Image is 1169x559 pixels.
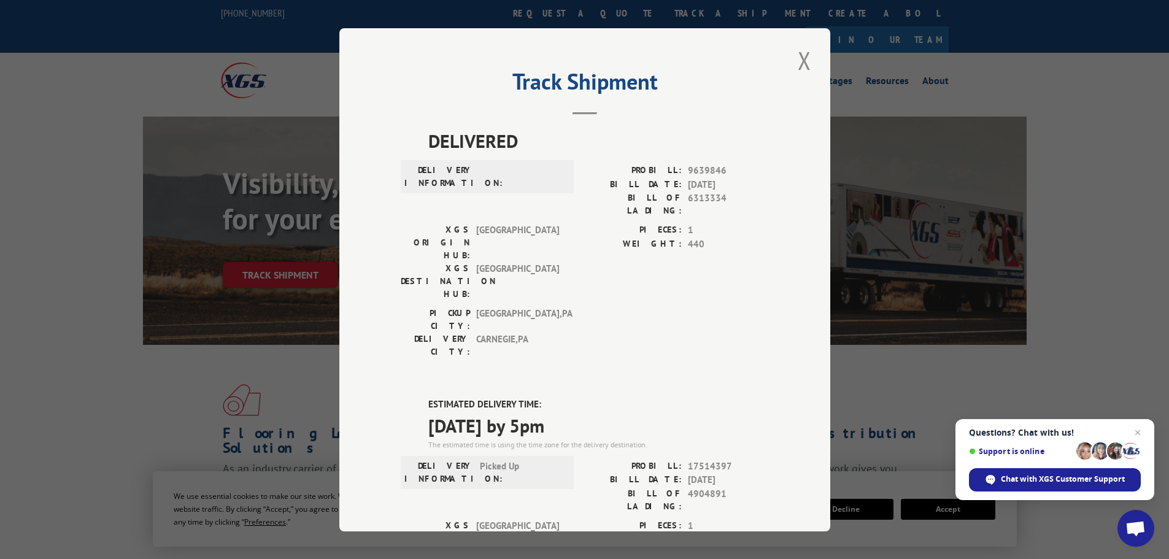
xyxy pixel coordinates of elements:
span: Support is online [969,447,1072,456]
span: DELIVERED [428,127,769,155]
label: XGS ORIGIN HUB: [401,519,470,557]
a: Open chat [1117,510,1154,547]
h2: Track Shipment [401,73,769,96]
label: DELIVERY INFORMATION: [404,459,474,485]
label: PROBILL: [585,164,682,178]
span: 1 [688,519,769,533]
button: Close modal [794,44,815,77]
span: [GEOGRAPHIC_DATA] [476,519,559,557]
label: DELIVERY CITY: [401,333,470,358]
span: Chat with XGS Customer Support [1001,474,1125,485]
label: BILL OF LADING: [585,487,682,512]
label: WEIGHT: [585,237,682,251]
span: 6313334 [688,191,769,217]
label: PROBILL: [585,459,682,473]
span: Questions? Chat with us! [969,428,1141,438]
label: PIECES: [585,223,682,237]
label: BILL DATE: [585,473,682,487]
label: PICKUP CITY: [401,307,470,333]
span: Chat with XGS Customer Support [969,468,1141,492]
span: [DATE] [688,473,769,487]
span: 17514397 [688,459,769,473]
label: XGS DESTINATION HUB: [401,262,470,301]
label: ESTIMATED DELIVERY TIME: [428,398,769,412]
span: [GEOGRAPHIC_DATA] [476,223,559,262]
span: 1 [688,223,769,237]
span: [DATE] by 5pm [428,411,769,439]
span: Picked Up [480,459,563,485]
span: 9639846 [688,164,769,178]
span: 440 [688,237,769,251]
label: PIECES: [585,519,682,533]
span: [GEOGRAPHIC_DATA] [476,262,559,301]
span: CARNEGIE , PA [476,333,559,358]
span: [DATE] [688,177,769,191]
span: [GEOGRAPHIC_DATA] , PA [476,307,559,333]
label: BILL OF LADING: [585,191,682,217]
span: 4904891 [688,487,769,512]
label: BILL DATE: [585,177,682,191]
label: XGS ORIGIN HUB: [401,223,470,262]
label: DELIVERY INFORMATION: [404,164,474,190]
div: The estimated time is using the time zone for the delivery destination. [428,439,769,450]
